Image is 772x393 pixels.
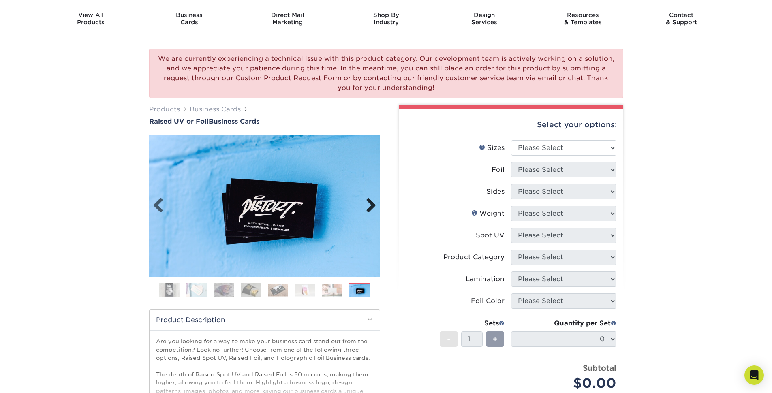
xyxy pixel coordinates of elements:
span: Shop By [337,11,435,19]
div: Select your options: [405,109,617,140]
div: Marketing [238,11,337,26]
div: Products [42,11,140,26]
div: Spot UV [476,231,505,240]
span: Design [435,11,534,19]
a: BusinessCards [140,6,238,32]
div: & Templates [534,11,632,26]
span: Resources [534,11,632,19]
a: Raised UV or FoilBusiness Cards [149,117,380,125]
div: Sets [440,318,505,328]
span: Business [140,11,238,19]
div: Product Category [443,252,505,262]
h1: Business Cards [149,117,380,125]
span: Raised UV or Foil [149,117,209,125]
a: Direct MailMarketing [238,6,337,32]
img: Business Cards 01 [159,280,180,300]
a: Shop ByIndustry [337,6,435,32]
a: View AllProducts [42,6,140,32]
div: Services [435,11,534,26]
div: & Support [632,11,731,26]
div: Lamination [466,274,505,284]
strong: Subtotal [583,363,616,372]
div: Quantity per Set [511,318,616,328]
a: Products [149,105,180,113]
div: Sides [486,187,505,196]
div: $0.00 [517,374,616,393]
div: Open Intercom Messenger [744,365,764,385]
span: + [492,333,498,345]
a: Contact& Support [632,6,731,32]
a: DesignServices [435,6,534,32]
h2: Product Description [150,310,380,330]
div: Foil [492,165,505,175]
img: Business Cards 03 [214,283,234,297]
img: Raised UV or Foil 08 [149,135,380,277]
img: Business Cards 04 [241,283,261,297]
div: Sizes [479,143,505,153]
div: Foil Color [471,296,505,306]
div: We are currently experiencing a technical issue with this product category. Our development team ... [149,49,623,98]
div: Cards [140,11,238,26]
img: Business Cards 07 [322,284,342,296]
span: Direct Mail [238,11,337,19]
a: Business Cards [190,105,241,113]
a: Resources& Templates [534,6,632,32]
span: - [447,333,451,345]
div: Weight [471,209,505,218]
img: Business Cards 05 [268,284,288,296]
span: View All [42,11,140,19]
img: Business Cards 06 [295,284,315,296]
img: Business Cards 02 [186,283,207,297]
img: Business Cards 08 [349,284,370,297]
div: Industry [337,11,435,26]
span: Contact [632,11,731,19]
